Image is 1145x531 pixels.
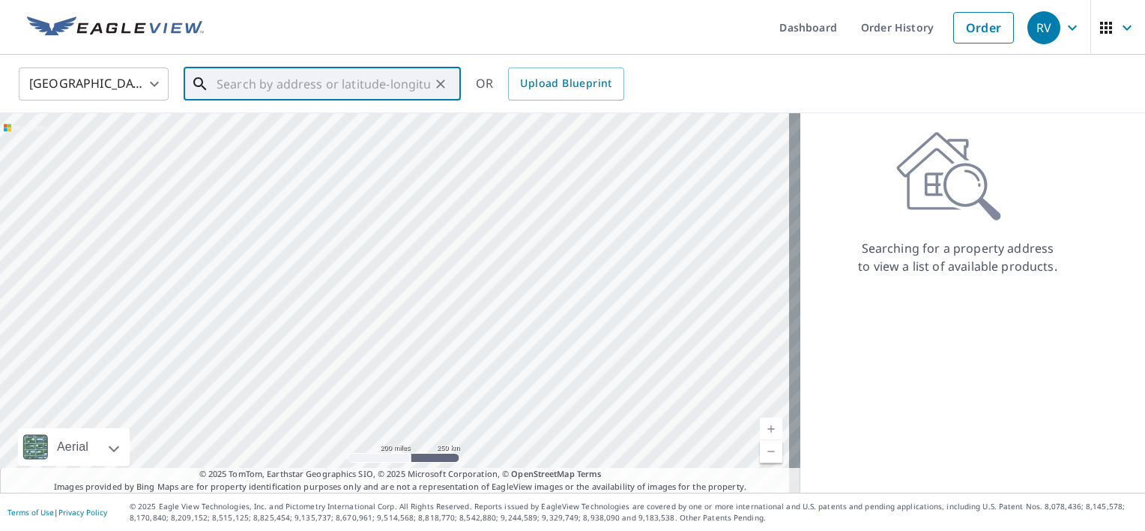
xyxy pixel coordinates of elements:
a: Current Level 5, Zoom In [760,418,782,440]
a: Terms of Use [7,507,54,517]
div: [GEOGRAPHIC_DATA] [19,63,169,105]
p: © 2025 Eagle View Technologies, Inc. and Pictometry International Corp. All Rights Reserved. Repo... [130,501,1138,523]
a: Order [953,12,1014,43]
div: OR [476,67,624,100]
a: Terms [577,468,602,479]
a: Upload Blueprint [508,67,623,100]
img: EV Logo [27,16,204,39]
a: Privacy Policy [58,507,107,517]
div: Aerial [18,428,130,466]
span: © 2025 TomTom, Earthstar Geographics SIO, © 2025 Microsoft Corporation, © [199,468,602,481]
div: Aerial [52,428,93,466]
p: | [7,508,107,517]
a: OpenStreetMap [511,468,574,479]
p: Searching for a property address to view a list of available products. [857,239,1058,275]
div: RV [1027,11,1060,44]
input: Search by address or latitude-longitude [217,63,430,105]
a: Current Level 5, Zoom Out [760,440,782,463]
button: Clear [430,73,451,94]
span: Upload Blueprint [520,74,611,93]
